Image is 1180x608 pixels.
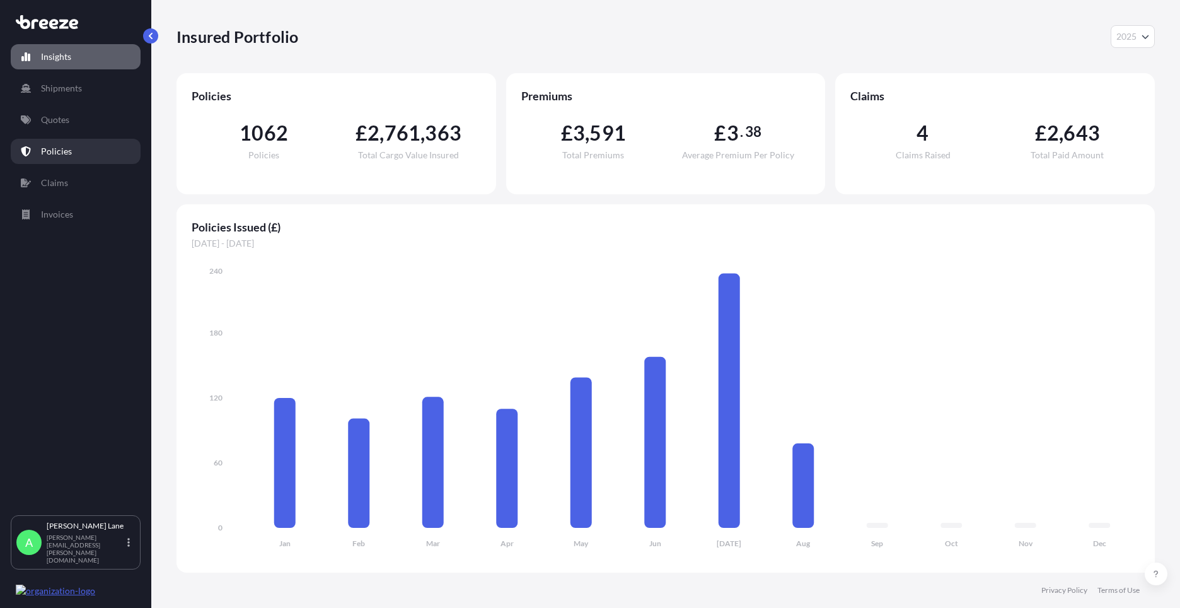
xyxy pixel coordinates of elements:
[41,208,73,221] p: Invoices
[11,202,141,227] a: Invoices
[11,107,141,132] a: Quotes
[1116,30,1137,43] span: 2025
[850,88,1140,103] span: Claims
[425,123,461,143] span: 363
[385,123,421,143] span: 761
[209,328,223,337] tspan: 180
[176,26,298,47] p: Insured Portfolio
[248,151,279,160] span: Policies
[426,539,440,548] tspan: Mar
[41,82,82,95] p: Shipments
[218,523,223,532] tspan: 0
[500,539,514,548] tspan: Apr
[917,123,928,143] span: 4
[745,127,761,137] span: 38
[574,539,589,548] tspan: May
[740,127,743,137] span: .
[47,521,125,531] p: [PERSON_NAME] Lane
[11,76,141,101] a: Shipments
[192,88,481,103] span: Policies
[352,539,365,548] tspan: Feb
[41,145,72,158] p: Policies
[871,539,883,548] tspan: Sep
[727,123,739,143] span: 3
[11,139,141,164] a: Policies
[945,539,958,548] tspan: Oct
[192,237,1140,250] span: [DATE] - [DATE]
[573,123,585,143] span: 3
[1047,123,1059,143] span: 2
[717,539,741,548] tspan: [DATE]
[47,534,125,564] p: [PERSON_NAME][EMAIL_ADDRESS][PERSON_NAME][DOMAIN_NAME]
[209,393,223,402] tspan: 120
[1063,123,1100,143] span: 643
[16,585,95,597] img: organization-logo
[1031,151,1104,160] span: Total Paid Amount
[279,539,291,548] tspan: Jan
[796,539,811,548] tspan: Aug
[1111,25,1155,48] button: Year Selector
[11,44,141,69] a: Insights
[379,123,384,143] span: ,
[649,539,661,548] tspan: Jun
[562,151,624,160] span: Total Premiums
[561,123,573,143] span: £
[521,88,811,103] span: Premiums
[367,123,379,143] span: 2
[1019,539,1033,548] tspan: Nov
[356,123,367,143] span: £
[1059,123,1063,143] span: ,
[1035,123,1047,143] span: £
[420,123,425,143] span: ,
[1041,585,1087,595] a: Privacy Policy
[589,123,626,143] span: 591
[896,151,951,160] span: Claims Raised
[11,170,141,196] a: Claims
[682,151,794,160] span: Average Premium Per Policy
[358,151,459,160] span: Total Cargo Value Insured
[25,536,33,549] span: A
[214,458,223,467] tspan: 60
[585,123,589,143] span: ,
[1097,585,1140,595] a: Terms of Use
[41,177,68,189] p: Claims
[1093,539,1106,548] tspan: Dec
[240,123,288,143] span: 1062
[41,50,71,63] p: Insights
[209,266,223,276] tspan: 240
[41,114,69,126] p: Quotes
[714,123,726,143] span: £
[192,219,1140,235] span: Policies Issued (£)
